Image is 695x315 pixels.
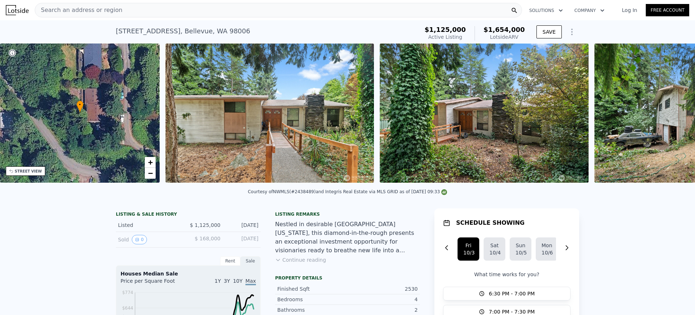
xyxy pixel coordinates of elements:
div: Sold [118,235,182,244]
div: Mon [542,242,552,249]
div: Sale [240,256,261,266]
button: Company [569,4,610,17]
button: Continue reading [275,256,326,264]
div: Property details [275,275,420,281]
div: 10/6 [542,249,552,256]
div: [DATE] [226,221,258,229]
div: [DATE] [226,235,258,244]
div: • [76,100,84,113]
a: Log In [613,7,646,14]
div: 10/5 [515,249,526,256]
div: 2 [347,306,418,314]
span: $1,654,000 [484,26,525,33]
div: Houses Median Sale [121,270,256,277]
button: Solutions [523,4,569,17]
button: Show Options [565,25,579,39]
span: Max [245,278,256,285]
div: Lotside ARV [484,33,525,41]
button: Sun10/5 [510,237,531,261]
button: 6:30 PM - 7:00 PM [443,287,570,301]
span: + [148,158,153,167]
tspan: $644 [122,306,133,311]
div: Bedrooms [277,296,347,303]
div: Sat [489,242,500,249]
div: 4 [347,296,418,303]
img: Sale: 169801323 Parcel: 98057691 [380,43,588,183]
div: Finished Sqft [277,285,347,293]
div: 10/4 [489,249,500,256]
div: Listed [118,221,182,229]
button: View historical data [132,235,147,244]
span: $1,125,000 [425,26,466,33]
button: Mon10/6 [536,237,557,261]
div: Sun [515,242,526,249]
img: Lotside [6,5,29,15]
span: Search an address or region [35,6,122,14]
button: Sat10/4 [484,237,505,261]
span: $ 1,125,000 [190,222,220,228]
div: STREET VIEW [15,169,42,174]
div: Courtesy of NWMLS (#2438489) and Integris Real Estate via MLS GRID as of [DATE] 09:33 [248,189,447,194]
div: Bathrooms [277,306,347,314]
span: − [148,169,153,178]
div: Fri [463,242,473,249]
a: Zoom in [145,157,156,168]
div: LISTING & SALE HISTORY [116,211,261,219]
a: Zoom out [145,168,156,179]
span: 10Y [233,278,243,284]
a: Free Account [646,4,689,16]
div: Listing remarks [275,211,420,217]
p: What time works for you? [443,271,570,278]
button: SAVE [536,25,562,38]
div: [STREET_ADDRESS] , Bellevue , WA 98006 [116,26,250,36]
span: 3Y [224,278,230,284]
div: Price per Square Foot [121,277,188,289]
div: Nestled in desirable [GEOGRAPHIC_DATA][US_STATE], this diamond-in-the-rough presents an exception... [275,220,420,255]
span: Active Listing [428,34,462,40]
span: 6:30 PM - 7:00 PM [489,290,535,297]
tspan: $774 [122,290,133,295]
h1: SCHEDULE SHOWING [456,219,525,227]
span: $ 168,000 [195,236,220,241]
div: 2530 [347,285,418,293]
img: NWMLS Logo [441,189,447,195]
span: 1Y [215,278,221,284]
div: Rent [220,256,240,266]
button: Fri10/3 [458,237,479,261]
span: • [76,101,84,108]
div: 10/3 [463,249,473,256]
img: Sale: 169801323 Parcel: 98057691 [165,43,374,183]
